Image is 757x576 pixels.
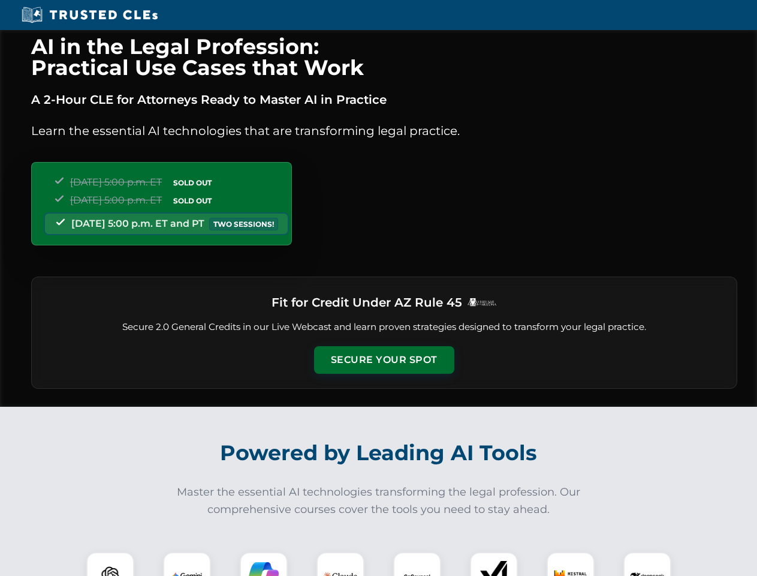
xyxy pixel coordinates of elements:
[272,292,462,313] h3: Fit for Credit Under AZ Rule 45
[70,194,162,206] span: [DATE] 5:00 p.m. ET
[31,36,737,78] h1: AI in the Legal Profession: Practical Use Cases that Work
[169,194,216,207] span: SOLD OUT
[31,90,737,109] p: A 2-Hour CLE for Attorneys Ready to Master AI in Practice
[47,432,711,474] h2: Powered by Leading AI Tools
[169,484,589,518] p: Master the essential AI technologies transforming the legal profession. Our comprehensive courses...
[169,176,216,189] span: SOLD OUT
[46,320,722,334] p: Secure 2.0 General Credits in our Live Webcast and learn proven strategies designed to transform ...
[18,6,161,24] img: Trusted CLEs
[314,346,454,374] button: Secure Your Spot
[31,121,737,140] p: Learn the essential AI technologies that are transforming legal practice.
[467,298,497,307] img: Logo
[70,176,162,188] span: [DATE] 5:00 p.m. ET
